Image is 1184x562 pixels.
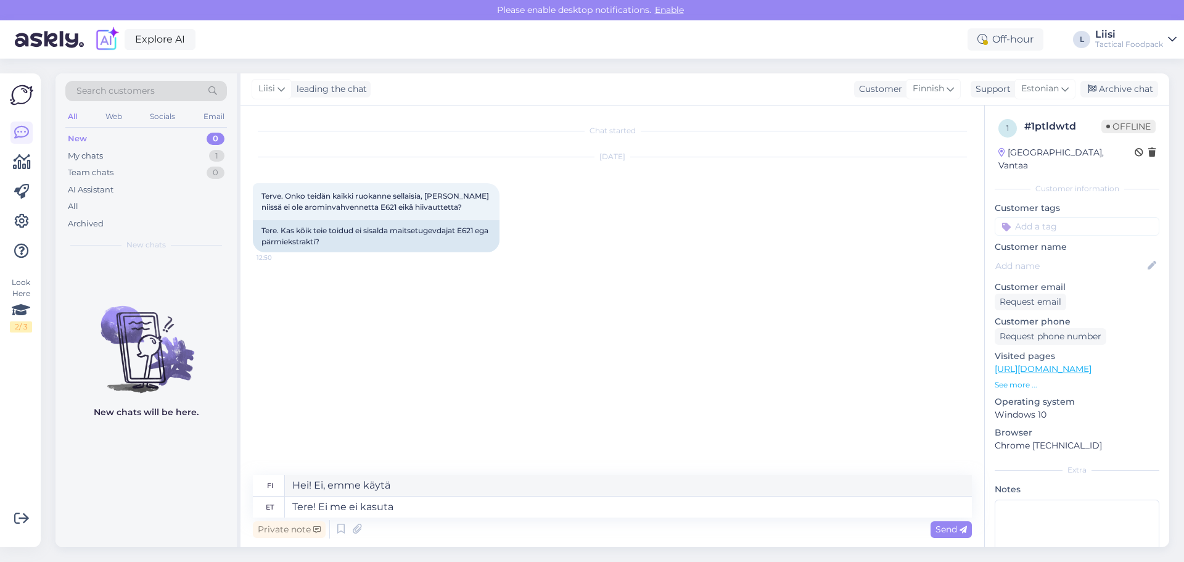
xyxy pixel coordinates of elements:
[207,167,224,179] div: 0
[68,167,113,179] div: Team chats
[935,524,967,535] span: Send
[995,183,1159,194] div: Customer information
[68,150,103,162] div: My chats
[201,109,227,125] div: Email
[1101,120,1156,133] span: Offline
[971,83,1011,96] div: Support
[125,29,195,50] a: Explore AI
[209,150,224,162] div: 1
[1006,123,1009,133] span: 1
[995,439,1159,452] p: Chrome [TECHNICAL_ID]
[68,218,104,230] div: Archived
[651,4,688,15] span: Enable
[292,83,367,96] div: leading the chat
[1095,39,1163,49] div: Tactical Foodpack
[94,27,120,52] img: explore-ai
[147,109,178,125] div: Socials
[995,379,1159,391] p: See more ...
[10,321,32,333] div: 2 / 3
[995,217,1159,236] input: Add a tag
[261,191,491,212] span: Terve. Onko teidän kaikki ruokanne sellaisia, [PERSON_NAME] niissä ei ole arominvahvennetta E621 ...
[1073,31,1090,48] div: L
[55,284,237,395] img: No chats
[995,350,1159,363] p: Visited pages
[253,125,972,136] div: Chat started
[258,82,275,96] span: Liisi
[253,151,972,162] div: [DATE]
[207,133,224,145] div: 0
[968,28,1043,51] div: Off-hour
[266,497,274,518] div: et
[10,83,33,107] img: Askly Logo
[103,109,125,125] div: Web
[1080,81,1158,97] div: Archive chat
[995,483,1159,496] p: Notes
[253,220,499,252] div: Tere. Kas kõik teie toidud ei sisalda maitsetugevdajat E621 ega pärmiekstrakti?
[995,281,1159,294] p: Customer email
[995,426,1159,439] p: Browser
[94,406,199,419] p: New chats will be here.
[126,239,166,250] span: New chats
[995,408,1159,421] p: Windows 10
[68,200,78,213] div: All
[253,521,326,538] div: Private note
[995,315,1159,328] p: Customer phone
[998,146,1135,172] div: [GEOGRAPHIC_DATA], Vantaa
[285,475,972,496] textarea: Hei! Ei, emme käytä
[995,328,1106,345] div: Request phone number
[1024,119,1101,134] div: # 1ptldwtd
[68,133,87,145] div: New
[995,465,1159,476] div: Extra
[995,395,1159,408] p: Operating system
[68,184,113,196] div: AI Assistant
[995,259,1145,273] input: Add name
[267,475,273,496] div: fi
[76,85,155,97] span: Search customers
[854,83,902,96] div: Customer
[995,363,1091,374] a: [URL][DOMAIN_NAME]
[257,253,303,262] span: 12:50
[10,277,32,333] div: Look Here
[995,294,1066,310] div: Request email
[913,82,944,96] span: Finnish
[995,241,1159,254] p: Customer name
[1021,82,1059,96] span: Estonian
[995,202,1159,215] p: Customer tags
[1095,30,1163,39] div: Liisi
[65,109,80,125] div: All
[285,497,972,518] textarea: Tere! Ei me ei kasuta
[1095,30,1177,49] a: LiisiTactical Foodpack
